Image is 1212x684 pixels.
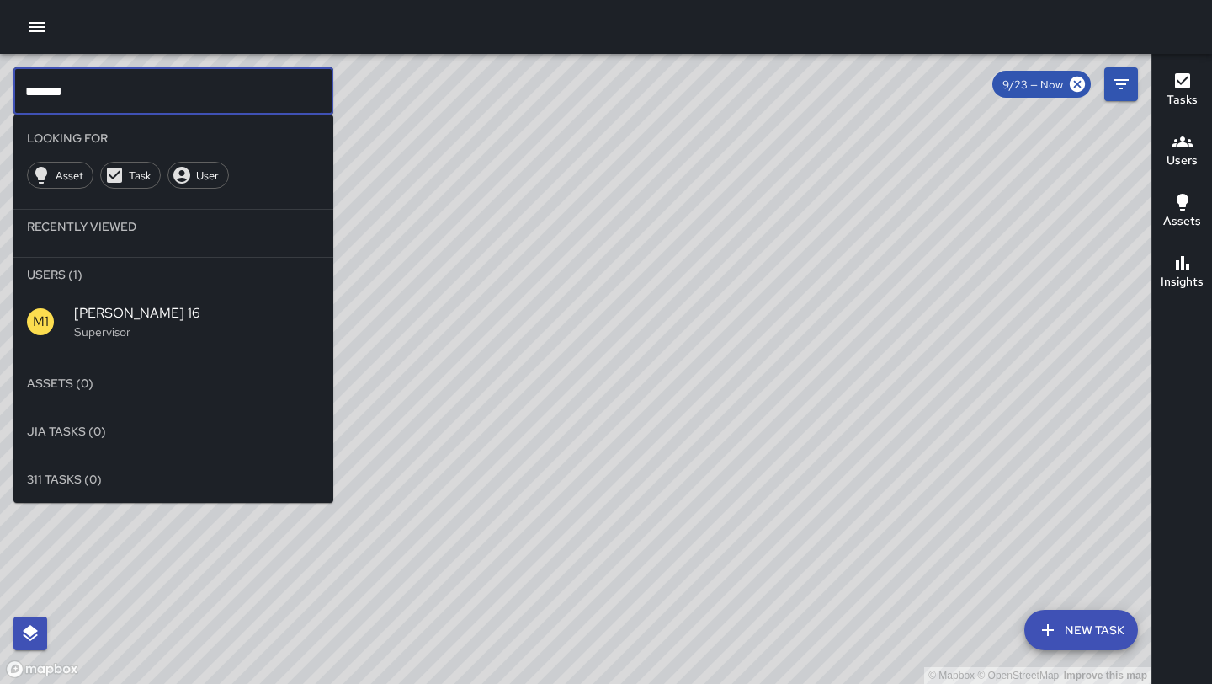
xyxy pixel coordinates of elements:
[1167,91,1198,110] h6: Tasks
[74,323,320,340] p: Supervisor
[992,71,1091,98] div: 9/23 — Now
[13,258,333,291] li: Users (1)
[46,168,93,183] span: Asset
[1104,67,1138,101] button: Filters
[1152,61,1212,121] button: Tasks
[1152,121,1212,182] button: Users
[167,162,229,189] div: User
[1167,152,1198,170] h6: Users
[187,168,228,183] span: User
[1152,243,1212,303] button: Insights
[992,77,1073,92] span: 9/23 — Now
[13,291,333,352] div: M1[PERSON_NAME] 16Supervisor
[1024,610,1138,650] button: New Task
[74,303,320,323] span: [PERSON_NAME] 16
[13,210,333,243] li: Recently Viewed
[1163,212,1201,231] h6: Assets
[1152,182,1212,243] button: Assets
[33,312,49,332] p: M1
[13,462,333,496] li: 311 Tasks (0)
[13,121,333,155] li: Looking For
[13,366,333,400] li: Assets (0)
[1161,273,1204,291] h6: Insights
[100,162,161,189] div: Task
[27,162,93,189] div: Asset
[13,414,333,448] li: Jia Tasks (0)
[120,168,160,183] span: Task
